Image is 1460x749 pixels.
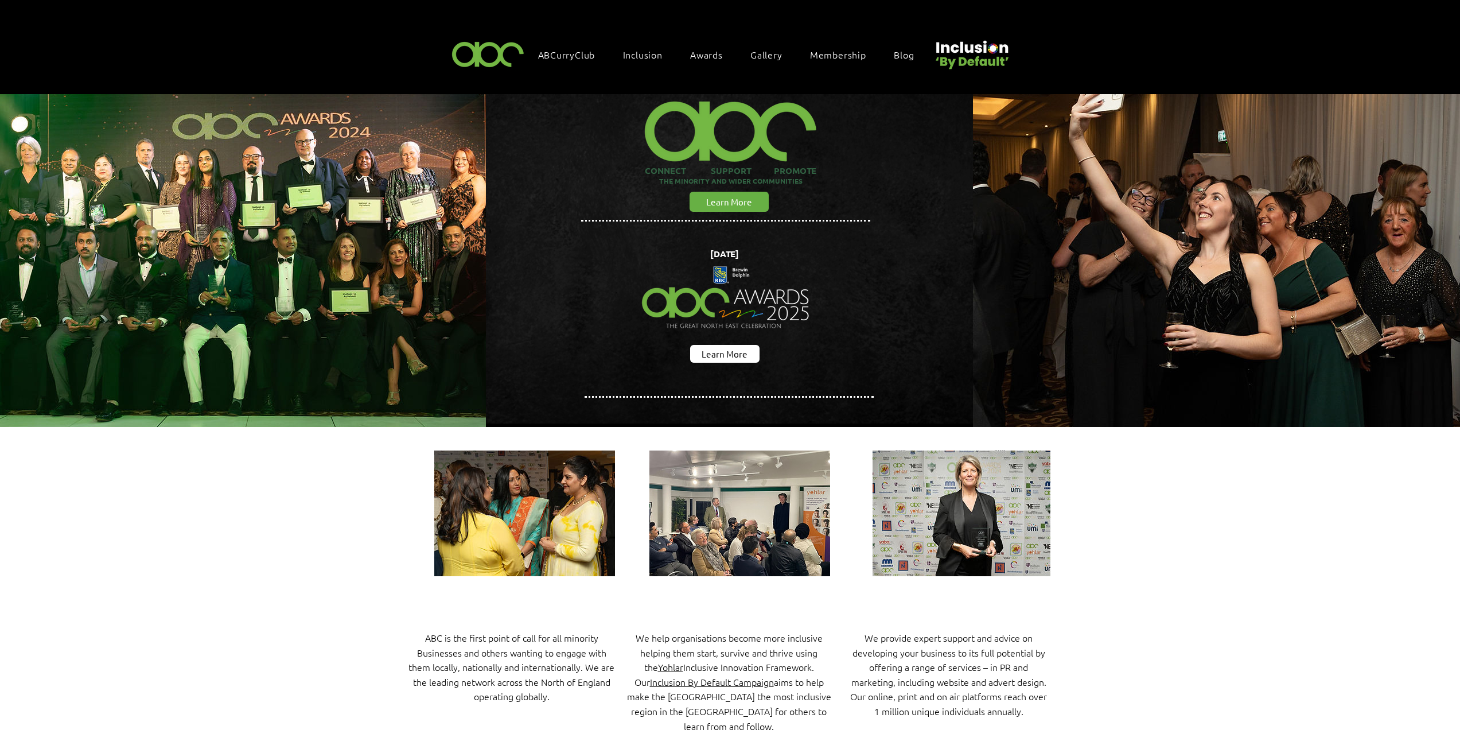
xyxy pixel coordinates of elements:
img: Northern Insights Double Pager Apr 2025.png [632,245,820,351]
span: Learn More [702,348,747,360]
a: Learn More [690,345,760,363]
span: Blog [894,48,914,61]
span: Learn More [706,196,752,208]
a: Inclusion By Default Campaign [650,676,774,688]
a: Membership [804,42,883,67]
span: We help organisations become more inclusive helping them start, survive and thrive using the Incl... [636,631,823,673]
span: Gallery [750,48,782,61]
img: abc background hero black.png [486,94,973,424]
span: Inclusion [623,48,663,61]
img: ABC-Logo-Blank-Background-01-01-2.png [449,37,528,71]
a: Blog [888,42,931,67]
img: ABC-Logo-Blank-Background-01-01-2_edited.png [638,87,822,165]
span: ABCurryClub [538,48,595,61]
a: Gallery [745,42,800,67]
span: THE MINORITY AND WIDER COMMUNITIES [659,176,803,185]
img: IMG-20230119-WA0022.jpg [649,451,830,576]
span: CONNECT SUPPORT PROMOTE [645,165,816,176]
span: [DATE] [710,248,739,259]
a: Learn More [690,192,769,212]
nav: Site [532,42,932,67]
span: Our aims to help make the [GEOGRAPHIC_DATA] the most inclusive region in the [GEOGRAPHIC_DATA] fo... [627,676,831,732]
div: Inclusion [617,42,680,67]
img: Untitled design (22).png [932,31,1011,71]
span: Membership [810,48,866,61]
span: Awards [690,48,723,61]
span: ABC is the first point of call for all minority Businesses and others wanting to engage with them... [408,631,614,703]
img: ABCAwards2024-09595.jpg [434,451,615,576]
a: Yohlar [658,661,683,673]
div: Awards [684,42,740,67]
img: ABCAwards2024-00042-Enhanced-NR.jpg [873,451,1050,576]
a: ABCurryClub [532,42,613,67]
span: We provide expert support and advice on developing your business to its full potential by offerin... [850,631,1047,717]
